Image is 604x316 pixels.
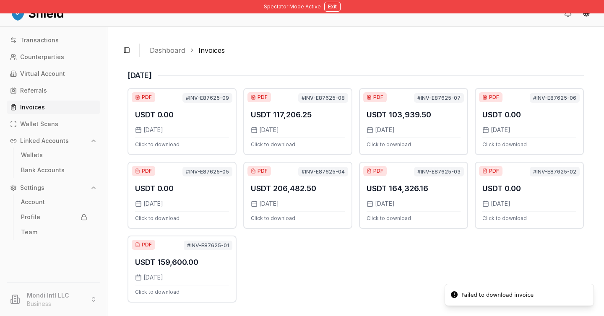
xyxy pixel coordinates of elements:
[298,167,348,176] span: #INV-E87625-04
[142,94,152,101] span: PDF
[135,141,180,148] span: Click to download
[482,215,527,222] span: Click to download
[219,141,229,148] span: PDF
[298,93,348,103] span: #INV-E87625-08
[18,163,91,177] a: Bank Accounts
[182,167,232,176] span: #INV-E87625-05
[359,162,468,229] div: Download invoice USDT 164,326.16 from 8/8/2025
[482,183,521,194] p: USDT 0.00
[7,134,100,148] button: Linked Accounts
[7,34,100,47] a: Transactions
[142,241,152,248] span: PDF
[489,168,499,174] span: PDF
[489,94,499,101] span: PDF
[135,215,180,222] span: Click to download
[143,273,163,282] span: [DATE]
[264,3,321,10] span: Spectator Mode Active
[491,199,510,208] span: [DATE]
[20,138,69,144] p: Linked Accounts
[20,54,64,60] p: Counterparties
[150,45,185,55] a: Dashboard
[482,141,527,148] span: Click to download
[21,214,40,220] p: Profile
[251,141,295,148] span: Click to download
[450,215,461,222] span: PDF
[20,104,45,110] p: Invoices
[219,215,229,222] span: PDF
[566,215,576,222] span: PDF
[530,93,580,103] span: #INV-E87625-06
[18,195,91,209] a: Account
[373,94,383,101] span: PDF
[259,126,279,134] span: [DATE]
[20,121,58,127] p: Wallet Scans
[566,141,576,148] span: PDF
[258,94,268,101] span: PDF
[128,162,237,229] div: Download invoice USDT 0.00 from 8/8/2025
[20,88,47,93] p: Referrals
[135,256,198,268] p: USDT 159,600.00
[475,162,584,229] div: Download invoice USDT 0.00 from 8/7/2025
[375,126,395,134] span: [DATE]
[530,167,580,176] span: #INV-E87625-02
[128,70,151,81] h1: [DATE]
[367,141,411,148] span: Click to download
[219,289,229,295] span: PDF
[135,289,180,295] span: Click to download
[150,45,584,55] nav: breadcrumb
[182,93,232,103] span: #INV-E87625-09
[20,71,65,77] p: Virtual Account
[367,215,411,222] span: Click to download
[20,185,44,191] p: Settings
[258,168,268,174] span: PDF
[184,241,232,250] span: #INV-E87625-01
[367,109,431,121] p: USDT 103,939.50
[251,109,312,121] p: USDT 117,206.25
[414,167,464,176] span: #INV-E87625-03
[18,225,91,239] a: Team
[18,210,91,224] a: Profile
[7,181,100,194] button: Settings
[450,141,461,148] span: PDF
[461,291,534,299] div: Failed to download invoice
[7,101,100,114] a: Invoices
[359,88,468,155] div: Download invoice USDT 103,939.50 from 8/9/2025
[251,215,295,222] span: Click to download
[7,117,100,131] a: Wallet Scans
[243,162,352,229] div: Download invoice USDT 206,482.50 from 8/8/2025
[198,45,225,55] a: Invoices
[414,93,464,103] span: #INV-E87625-07
[20,37,59,43] p: Transactions
[128,88,237,155] div: Download invoice USDT 0.00 from 8/11/2025
[143,199,163,208] span: [DATE]
[21,199,45,205] p: Account
[7,84,100,97] a: Referrals
[142,168,152,174] span: PDF
[21,167,65,173] p: Bank Accounts
[143,126,163,134] span: [DATE]
[375,199,395,208] span: [DATE]
[21,229,37,235] p: Team
[135,109,174,121] p: USDT 0.00
[367,183,428,194] p: USDT 164,326.16
[251,183,316,194] p: USDT 206,482.50
[21,152,43,158] p: Wallets
[373,168,383,174] span: PDF
[135,183,174,194] p: USDT 0.00
[259,199,279,208] span: [DATE]
[7,50,100,64] a: Counterparties
[7,67,100,80] a: Virtual Account
[482,109,521,121] p: USDT 0.00
[335,141,345,148] span: PDF
[324,2,341,12] button: Exit
[18,148,91,162] a: Wallets
[475,88,584,155] div: Download invoice USDT 0.00 from 8/8/2025
[243,88,352,155] div: Download invoice USDT 117,206.25 from 8/9/2025
[335,215,345,222] span: PDF
[128,236,237,303] div: Download invoice USDT 159,600.00 from 8/7/2025
[491,126,510,134] span: [DATE]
